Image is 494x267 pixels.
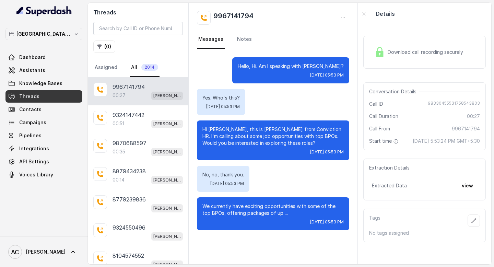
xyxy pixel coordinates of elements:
[16,30,71,38] p: [GEOGRAPHIC_DATA] - [GEOGRAPHIC_DATA] - [GEOGRAPHIC_DATA]
[310,72,344,78] span: [DATE] 05:53 PM
[236,30,253,49] a: Notes
[113,223,145,232] p: 9324550496
[19,80,62,87] span: Knowledge Bases
[19,93,39,100] span: Threads
[113,148,125,155] p: 00:35
[5,28,82,40] button: [GEOGRAPHIC_DATA] - [GEOGRAPHIC_DATA] - [GEOGRAPHIC_DATA]
[369,214,380,227] p: Tags
[369,113,398,120] span: Call Duration
[238,63,344,70] p: Hello, Hi. Am I speaking with [PERSON_NAME]?
[93,22,183,35] input: Search by Call ID or Phone Number
[210,181,244,186] span: [DATE] 05:53 PM
[452,125,480,132] span: 9967141794
[93,40,115,53] button: (0)
[206,104,240,109] span: [DATE] 05:53 PM
[376,10,395,18] p: Details
[458,179,477,192] button: view
[16,5,72,16] img: light.svg
[5,129,82,142] a: Pipelines
[388,49,466,56] span: Download call recording securely
[5,155,82,168] a: API Settings
[5,169,82,181] a: Voices Library
[141,64,158,71] span: 2014
[5,116,82,129] a: Campaigns
[310,219,344,225] span: [DATE] 05:53 PM
[113,252,144,260] p: 8104574552
[213,11,254,25] h2: 9967141794
[153,205,181,212] p: [PERSON_NAME] Mumbai Conviction HR Outbound Assistant
[197,30,349,49] nav: Tabs
[369,101,383,107] span: Call ID
[5,51,82,63] a: Dashboard
[5,77,82,90] a: Knowledge Bases
[202,126,344,147] p: Hi [PERSON_NAME], this is [PERSON_NAME] from Conviction HR. I'm calling about some job opportunit...
[153,92,181,99] p: [PERSON_NAME] Mumbai Conviction HR Outbound Assistant
[5,64,82,77] a: Assistants
[467,113,480,120] span: 00:27
[19,106,42,113] span: Contacts
[153,120,181,127] p: [PERSON_NAME] Mumbai Conviction HR Outbound Assistant
[369,230,480,236] p: No tags assigned
[113,167,146,175] p: 8879434238
[93,58,119,77] a: Assigned
[369,164,412,171] span: Extraction Details
[197,30,225,49] a: Messages
[5,242,82,262] a: [PERSON_NAME]
[113,83,145,91] p: 9967141794
[113,195,146,204] p: 8779239836
[113,176,125,183] p: 00:14
[26,248,66,255] span: [PERSON_NAME]
[113,92,126,99] p: 00:27
[19,119,46,126] span: Campaigns
[19,171,53,178] span: Voices Library
[93,58,183,77] nav: Tabs
[130,58,160,77] a: All2014
[19,158,49,165] span: API Settings
[5,103,82,116] a: Contacts
[153,149,181,155] p: [PERSON_NAME] Mumbai Conviction HR Outbound Assistant
[369,138,400,144] span: Start time
[11,248,19,256] text: AC
[19,132,42,139] span: Pipelines
[202,94,240,101] p: Yes. Who's this?
[310,149,344,155] span: [DATE] 05:53 PM
[93,8,183,16] h2: Threads
[5,142,82,155] a: Integrations
[369,88,419,95] span: Conversation Details
[19,67,45,74] span: Assistants
[19,54,46,61] span: Dashboard
[5,90,82,103] a: Threads
[202,171,244,178] p: No, no, thank you.
[372,182,407,189] span: Extracted Data
[202,203,344,217] p: We currently have exciting opportunities with some of the top BPOs, offering packages of up ...
[413,138,480,144] span: [DATE] 5:53:24 PM GMT+5:30
[153,177,181,184] p: [PERSON_NAME] Mumbai Conviction HR Outbound Assistant
[113,139,146,147] p: 9870688597
[153,233,181,240] p: [PERSON_NAME] Mumbai Conviction HR Outbound Assistant
[428,101,480,107] span: 98330455531758543803
[113,111,144,119] p: 9324147442
[375,47,385,57] img: Lock Icon
[113,120,124,127] p: 00:51
[19,145,49,152] span: Integrations
[369,125,390,132] span: Call From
